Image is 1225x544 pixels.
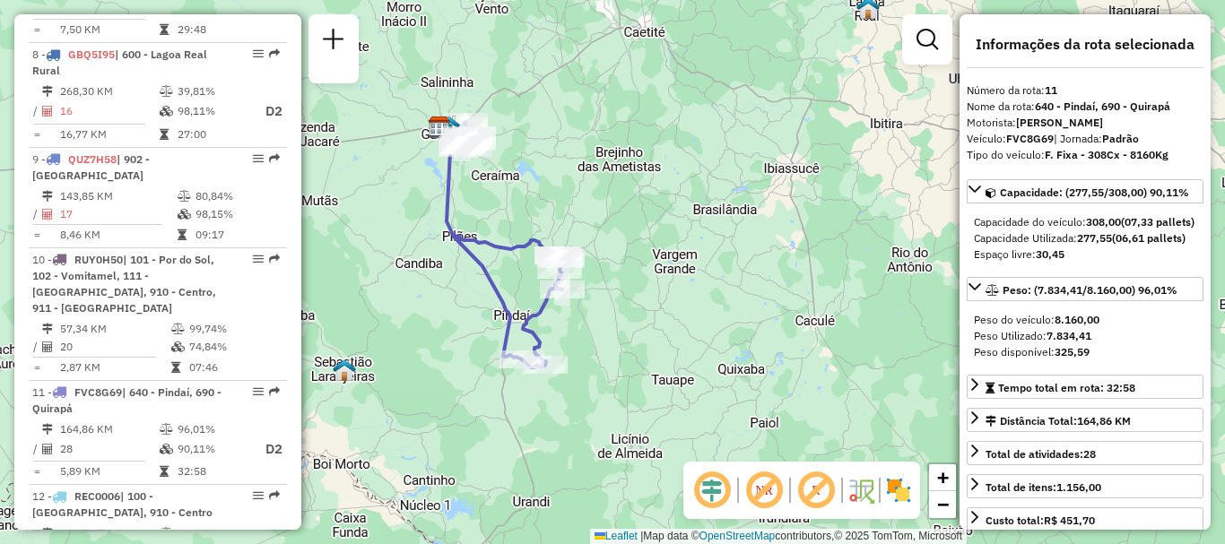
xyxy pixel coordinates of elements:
i: Tempo total em rota [178,229,187,240]
p: D2 [250,439,282,460]
span: | Jornada: [1054,132,1139,145]
span: | 640 - Pindaí, 690 - Quirapá [32,385,222,415]
td: 07:46 [188,358,279,376]
em: Rota exportada [269,490,280,501]
span: | [640,530,643,542]
span: 9 - [32,152,150,182]
td: 39,81% [177,82,248,100]
img: 400 UDC Full Guanambi [437,115,460,138]
div: Capacidade: (277,55/308,00) 90,11% [967,207,1203,270]
em: Opções [253,254,264,264]
i: Rota otimizada [272,528,282,539]
span: FVC8G69 [74,385,122,399]
span: | 101 - Por do Sol, 102 - Vomitamel, 111 - [GEOGRAPHIC_DATA], 910 - Centro, 911 - [GEOGRAPHIC_DATA] [32,253,216,315]
a: Zoom out [929,491,956,518]
a: Leaflet [595,530,638,542]
a: Custo total:R$ 451,70 [967,507,1203,531]
em: Rota exportada [269,386,280,397]
a: Total de atividades:28 [967,441,1203,465]
span: RUY0H50 [74,253,123,266]
td: 98,15% [195,205,280,223]
div: Espaço livre: [974,246,1196,263]
td: 28 [59,438,159,461]
span: 10 - [32,253,216,315]
em: Opções [253,153,264,164]
a: Capacidade: (277,55/308,00) 90,11% [967,179,1203,203]
a: Exibir filtros [909,22,945,57]
i: Distância Total [42,528,53,539]
span: 164,86 KM [1077,414,1131,427]
span: REC0006 [74,489,120,503]
div: Peso Utilizado: [974,328,1196,344]
i: % de utilização da cubagem [171,341,185,352]
span: GBQ5I95 [68,47,115,61]
span: Exibir rótulo [795,469,838,512]
i: % de utilização do peso [160,86,173,97]
em: Rota exportada [269,254,280,264]
img: Sebastião das Laranjeiras [333,358,356,382]
i: Distância Total [42,191,53,202]
td: 16 [59,100,159,123]
td: 7,50 KM [59,21,159,39]
strong: 28 [1083,447,1096,461]
a: Nova sessão e pesquisa [316,22,352,62]
strong: 325,59 [1055,345,1090,358]
em: Opções [253,386,264,397]
td: 143,85 KM [59,187,177,205]
td: 99,74% [188,320,279,338]
span: | 600 - Lagoa Real Rural [32,47,207,77]
strong: 7.834,41 [1047,329,1091,342]
i: % de utilização do peso [178,191,191,202]
strong: 11 [1045,83,1057,97]
i: Tempo total em rota [160,24,169,35]
td: 164,86 KM [59,420,159,438]
a: Total de itens:1.156,00 [967,474,1203,498]
em: Opções [253,490,264,501]
i: % de utilização do peso [171,324,185,334]
td: 16,77 KM [59,125,159,143]
strong: 30,45 [1036,247,1064,261]
td: = [32,226,41,244]
img: Exibir/Ocultar setores [884,476,913,505]
em: Rota exportada [269,153,280,164]
div: Número da rota: [967,82,1203,99]
i: Distância Total [42,424,53,435]
div: Custo total: [986,513,1095,529]
i: Distância Total [42,86,53,97]
td: 27:00 [177,125,248,143]
i: % de utilização do peso [160,528,173,539]
div: Motorista: [967,115,1203,131]
strong: R$ 451,70 [1044,514,1095,527]
i: Total de Atividades [42,209,53,220]
strong: (07,33 pallets) [1121,215,1195,229]
i: Distância Total [42,324,53,334]
td: / [32,338,41,356]
em: Rota exportada [269,48,280,59]
div: Total de itens: [986,479,1101,496]
strong: 277,55 [1077,231,1112,245]
td: / [32,100,41,123]
img: Fluxo de ruas [847,476,875,505]
span: Peso do veículo: [974,313,1099,326]
i: % de utilização da cubagem [178,209,191,220]
div: Tipo do veículo: [967,147,1203,163]
span: Total de atividades: [986,447,1096,461]
span: | 902 - [GEOGRAPHIC_DATA] [32,152,150,182]
td: 96,01% [177,420,248,438]
span: 12 - [32,489,213,519]
a: Distância Total:164,86 KM [967,408,1203,432]
i: Total de Atividades [42,106,53,117]
div: Veículo: [967,131,1203,147]
strong: 1.156,00 [1056,480,1101,494]
i: Total de Atividades [42,341,53,352]
span: + [937,466,949,488]
td: 17 [59,205,177,223]
td: 5,89 KM [59,462,159,480]
div: Peso disponível: [974,344,1196,360]
span: QUZ7H58 [68,152,117,166]
div: Peso: (7.834,41/8.160,00) 96,01% [967,305,1203,367]
p: D2 [250,101,282,122]
td: 20 [59,338,170,356]
span: Exibir NR [743,469,786,512]
strong: 308,00 [1086,215,1121,229]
